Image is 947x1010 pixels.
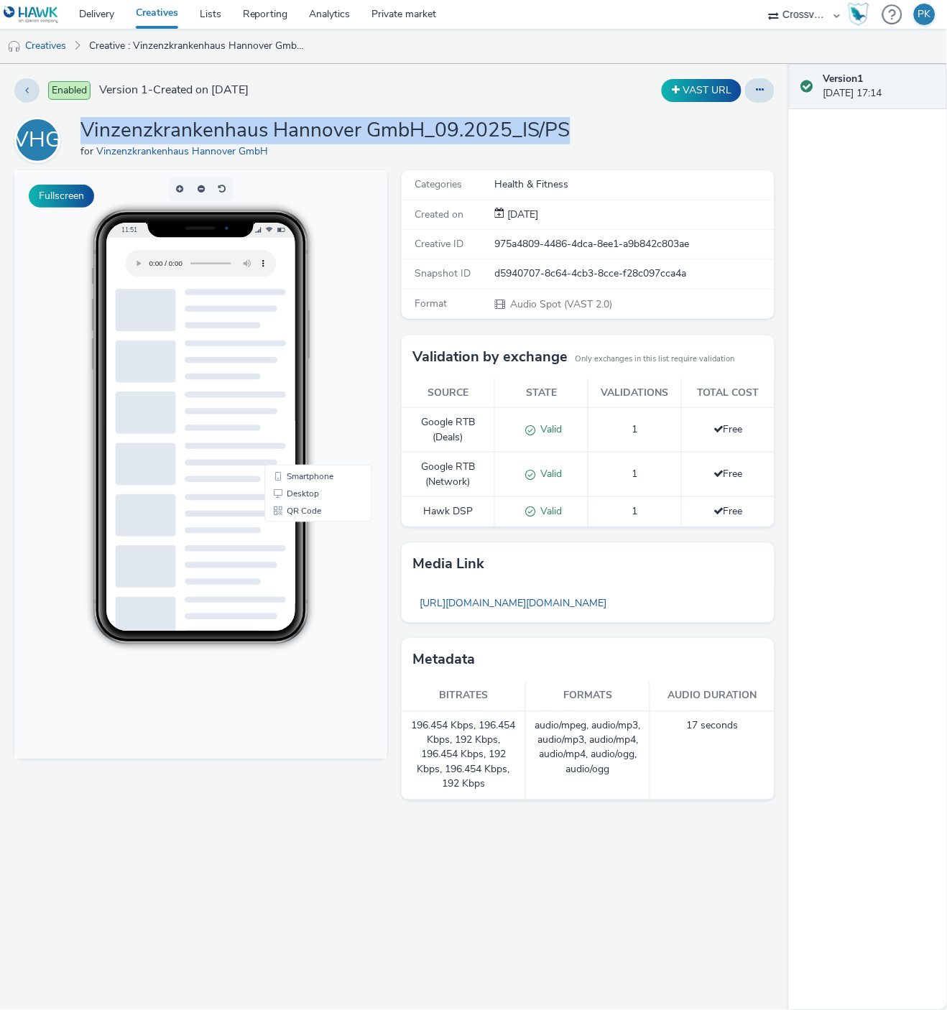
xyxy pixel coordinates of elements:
img: audio [7,40,22,54]
div: d5940707-8c64-4cb3-8cce-f28c097cca4a [495,267,774,281]
span: Desktop [272,319,305,328]
div: 975a4809-4486-4dca-8ee1-a9b842c803ae [495,237,774,251]
span: 1 [632,422,638,436]
span: 11:51 [107,55,123,63]
a: Creative : Vinzenzkrankenhaus Hannover GmbH_09.2025_IS/PS [82,29,319,63]
div: Duplicate the creative as a VAST URL [658,79,745,102]
span: Created on [415,208,463,221]
button: Fullscreen [29,185,94,208]
td: Google RTB (Deals) [402,408,495,453]
div: VHG [14,120,61,160]
td: 17 seconds [650,712,775,800]
span: Smartphone [272,302,319,310]
th: Validations [588,379,682,408]
th: Audio duration [650,682,775,711]
a: [URL][DOMAIN_NAME][DOMAIN_NAME] [412,590,614,618]
th: Formats [526,682,650,711]
td: audio/mpeg, audio/mp3, audio/mp3, audio/mp4, audio/mp4, audio/ogg, audio/ogg [526,712,650,800]
h3: Metadata [412,649,475,671]
span: QR Code [272,336,307,345]
td: 196.454 Kbps, 196.454 Kbps, 192 Kbps, 196.454 Kbps, 192 Kbps, 196.454 Kbps, 192 Kbps [402,712,526,800]
li: Smartphone [253,297,355,315]
th: State [495,379,588,408]
small: Only exchanges in this list require validation [575,353,735,365]
th: Source [402,379,495,408]
span: Creative ID [415,237,463,251]
span: Free [713,504,743,518]
span: Free [713,422,743,436]
span: 1 [632,467,638,481]
img: undefined Logo [4,6,59,24]
span: Version 1 - Created on [DATE] [99,82,249,98]
h3: Validation by exchange [412,346,568,368]
span: Valid [536,467,563,481]
td: Hawk DSP [402,497,495,527]
h1: Vinzenzkrankenhaus Hannover GmbH_09.2025_IS/PS [80,117,570,144]
li: QR Code [253,332,355,349]
div: Creation 28 August 2025, 17:14 [505,208,539,222]
span: 1 [632,504,638,518]
span: [DATE] [505,208,539,221]
th: Bitrates [402,682,526,711]
span: Free [713,467,743,481]
div: [DATE] 17:14 [823,72,936,101]
span: Valid [536,504,563,518]
button: VAST URL [662,79,742,102]
li: Desktop [253,315,355,332]
a: Hawk Academy [848,3,875,26]
span: Categories [415,177,462,191]
span: Audio Spot (VAST 2.0) [509,297,613,311]
div: PK [918,4,931,25]
span: for [80,144,96,158]
td: Google RTB (Network) [402,453,495,497]
h3: Media link [412,554,484,575]
span: Valid [536,422,563,436]
strong: Version 1 [823,72,864,85]
span: Enabled [48,81,91,100]
span: Snapshot ID [415,267,471,280]
div: Health & Fitness [495,177,774,192]
a: Vinzenzkrankenhaus Hannover GmbH [96,144,274,158]
th: Total cost [682,379,775,408]
img: Hawk Academy [848,3,869,26]
a: VHG [14,133,66,147]
span: Format [415,297,447,310]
